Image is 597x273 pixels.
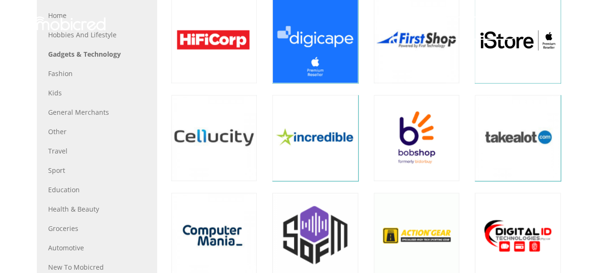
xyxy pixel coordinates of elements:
img: Mobicred [34,17,106,31]
a: Kids [48,88,146,98]
button: Get Started [446,17,515,40]
a: Sport [48,165,146,175]
a: Fashion [48,68,146,78]
a: General Merchants [48,107,146,117]
a: Other [48,127,146,136]
a: Groceries [48,223,146,233]
a: New to Mobicred [48,262,146,272]
a: Travel [48,146,146,156]
a: Health & Beauty [48,204,146,214]
a: Help [534,22,552,34]
a: Automotive [48,243,146,253]
a: Education [48,185,146,195]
